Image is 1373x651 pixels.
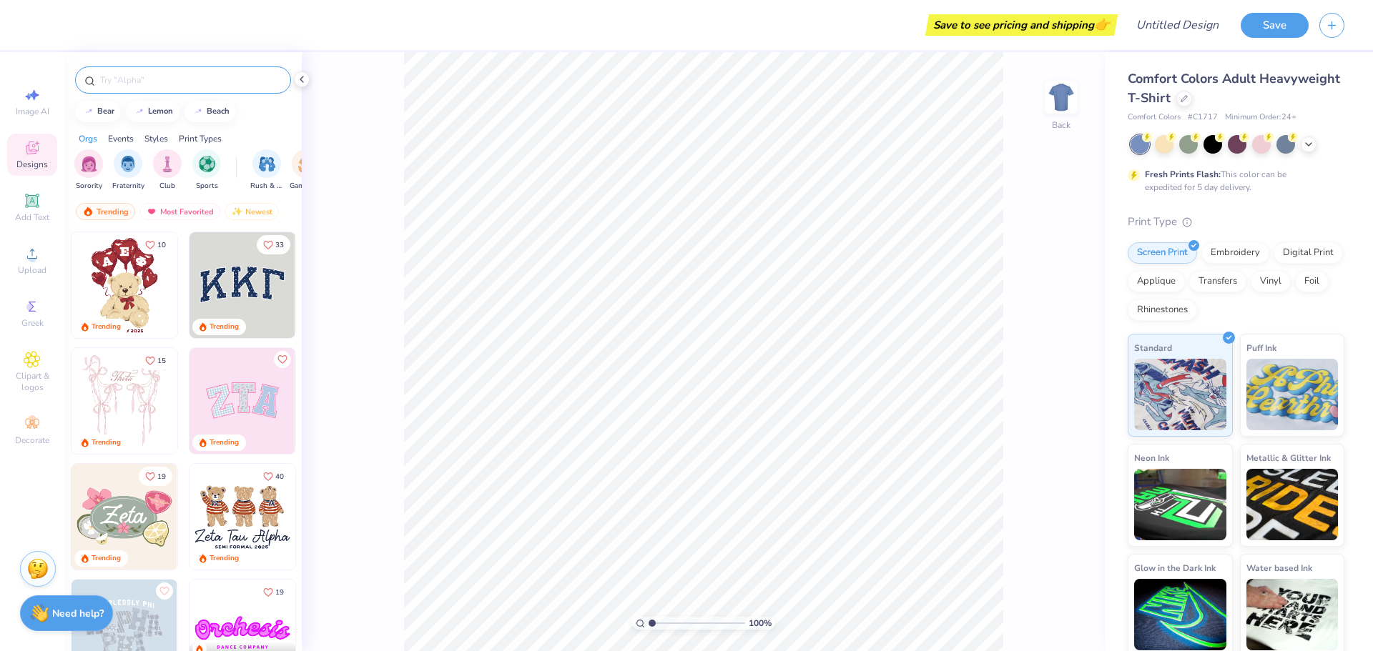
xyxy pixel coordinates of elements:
img: Newest.gif [231,207,242,217]
div: Applique [1128,271,1185,292]
span: 19 [157,473,166,480]
div: bear [97,107,114,115]
span: Glow in the Dark Ink [1134,560,1216,575]
span: Add Text [15,212,49,223]
div: Print Types [179,132,222,145]
input: Try "Alpha" [99,73,282,87]
div: Rhinestones [1128,299,1197,321]
span: Sports [196,181,218,192]
button: Like [257,582,290,602]
div: Trending [92,322,121,332]
img: Rush & Bid Image [259,156,275,172]
button: filter button [192,149,221,192]
div: filter for Rush & Bid [250,149,283,192]
img: Sorority Image [81,156,97,172]
span: 33 [275,242,284,249]
div: Foil [1295,271,1329,292]
span: Water based Ink [1246,560,1312,575]
button: Like [139,467,172,486]
div: filter for Club [153,149,182,192]
button: Save [1241,13,1309,38]
strong: Fresh Prints Flash: [1145,169,1221,180]
img: 5ee11766-d822-42f5-ad4e-763472bf8dcf [295,348,400,454]
span: Sorority [76,181,102,192]
img: 9980f5e8-e6a1-4b4a-8839-2b0e9349023c [190,348,295,454]
img: Back [1047,83,1076,111]
span: Fraternity [112,181,144,192]
strong: Need help? [52,607,104,620]
span: Neon Ink [1134,450,1169,465]
img: Glow in the Dark Ink [1134,579,1226,650]
div: Save to see pricing and shipping [929,14,1114,36]
img: trending.gif [82,207,94,217]
span: Clipart & logos [7,370,57,393]
button: filter button [112,149,144,192]
div: Trending [92,437,121,448]
div: filter for Game Day [290,149,323,192]
img: e74243e0-e378-47aa-a400-bc6bcb25063a [177,232,282,338]
span: Greek [21,317,44,329]
span: 👉 [1094,16,1110,33]
img: d12a98c7-f0f7-4345-bf3a-b9f1b718b86e [177,348,282,454]
span: Rush & Bid [250,181,283,192]
div: Screen Print [1128,242,1197,264]
img: edfb13fc-0e43-44eb-bea2-bf7fc0dd67f9 [295,232,400,338]
button: Like [257,467,290,486]
button: bear [75,101,121,122]
div: filter for Sorority [74,149,103,192]
div: Back [1052,119,1071,131]
span: Upload [18,264,46,276]
button: lemon [126,101,179,122]
div: filter for Sports [192,149,221,192]
button: Like [139,351,172,370]
span: Metallic & Glitter Ink [1246,450,1331,465]
span: 19 [275,589,284,596]
img: 010ceb09-c6fc-40d9-b71e-e3f087f73ee6 [72,464,177,570]
img: trend_line.gif [192,107,204,116]
button: Like [156,582,173,600]
button: beach [184,101,236,122]
span: 15 [157,357,166,364]
button: Like [274,351,291,368]
img: Metallic & Glitter Ink [1246,469,1339,540]
span: 100 % [749,617,772,630]
div: Events [108,132,134,145]
span: Decorate [15,434,49,446]
img: Standard [1134,359,1226,430]
div: Transfers [1189,271,1246,292]
span: Comfort Colors [1128,111,1181,124]
button: filter button [153,149,182,192]
img: Neon Ink [1134,469,1226,540]
img: trend_line.gif [83,107,94,116]
button: Like [257,235,290,254]
button: filter button [290,149,323,192]
div: Styles [144,132,168,145]
div: Print Type [1128,214,1344,230]
img: Game Day Image [298,156,315,172]
span: Club [159,181,175,192]
span: Designs [16,159,48,170]
span: # C1717 [1188,111,1218,124]
div: Trending [92,553,121,564]
span: Puff Ink [1246,340,1276,355]
button: filter button [250,149,283,192]
img: trend_line.gif [134,107,145,116]
img: Club Image [159,156,175,172]
div: Trending [76,203,135,220]
div: Most Favorited [139,203,220,220]
img: Fraternity Image [120,156,136,172]
img: Sports Image [199,156,215,172]
span: Image AI [16,106,49,117]
span: Game Day [290,181,323,192]
img: most_fav.gif [146,207,157,217]
input: Untitled Design [1125,11,1230,39]
div: Newest [225,203,279,220]
img: d6d5c6c6-9b9a-4053-be8a-bdf4bacb006d [177,464,282,570]
div: Trending [210,437,239,448]
div: Digital Print [1274,242,1343,264]
div: Orgs [79,132,97,145]
div: Trending [210,322,239,332]
span: 40 [275,473,284,480]
div: beach [207,107,230,115]
span: Comfort Colors Adult Heavyweight T-Shirt [1128,70,1340,106]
